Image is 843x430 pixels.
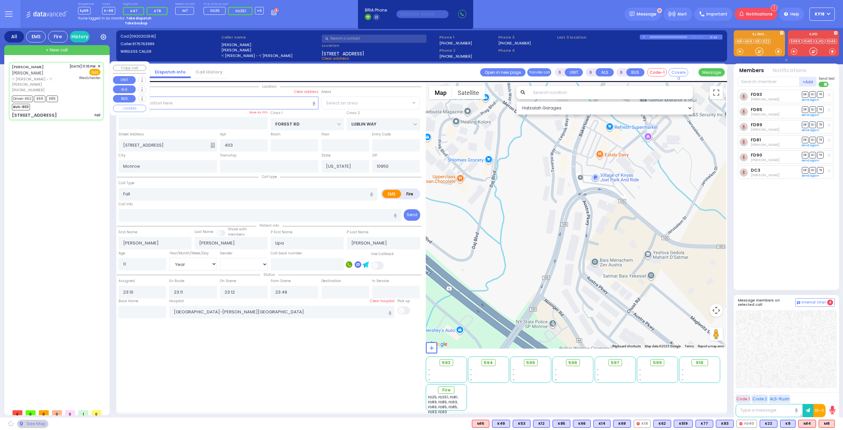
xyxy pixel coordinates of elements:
[78,16,125,21] span: You're logged in as monitor.
[121,41,219,47] label: Caller:
[626,68,644,76] button: BUS
[470,367,472,372] span: -
[630,12,635,16] img: message.svg
[597,372,599,377] span: -
[119,251,125,256] label: Age
[682,377,718,382] div: -
[553,420,570,428] div: BLS
[401,190,419,198] label: Fire
[682,367,718,372] div: -
[762,39,771,44] a: K22
[498,48,555,53] span: Phone 4
[771,5,777,11] span: 1
[710,35,722,40] div: K-14
[738,77,800,87] input: Search member
[257,8,262,13] span: +0
[674,420,693,428] div: BLS
[751,107,762,112] a: FD85
[121,34,219,39] label: Cad:
[102,2,115,6] label: Lines
[795,298,835,307] button: Internal Chat 4
[480,68,526,76] a: Open in new page
[637,11,656,17] span: Message
[119,153,125,158] label: City
[95,113,100,118] div: Fall
[802,106,808,113] span: DR
[513,377,515,382] span: -
[653,420,671,428] div: BLS
[760,420,777,428] div: BLS
[790,11,799,17] span: Help
[129,34,156,39] span: [0920202516]
[370,299,394,304] label: Clear hospital
[102,7,115,14] span: K-68
[555,372,557,377] span: -
[802,128,819,132] a: Send again
[442,359,450,366] span: 593
[427,340,449,349] a: Open this area in Google Maps (opens a new window)
[788,33,839,37] label: KJFD
[326,100,358,106] span: Select an area
[256,223,282,228] span: Patient info
[565,68,583,76] button: UNIT
[271,278,291,284] label: From Scene
[235,8,246,14] span: FD251
[69,64,95,69] span: [DATE] 11:10 PM
[484,359,493,366] span: 594
[744,39,753,44] a: M14
[716,420,734,428] div: K83
[271,230,292,235] label: P First Name
[132,41,154,46] span: 9176763989
[555,377,557,382] span: -
[798,420,816,428] div: M14
[470,377,472,382] span: -
[780,420,796,428] div: K8
[751,168,760,173] a: DC3
[220,132,226,137] label: Apt
[258,174,280,179] span: Call type
[751,142,779,147] span: Raymond Ayres
[271,132,281,137] label: Room
[802,158,819,162] a: Send again
[119,97,319,109] input: Search location here
[428,395,464,415] div: FD25, FD251, FD81, FD89, FD85, FD93, FD89, FD85, FD85, FD93, FD93
[439,41,472,45] label: [PHONE_NUMBER]
[169,306,395,318] input: Search hospital
[819,81,829,88] label: Turn off text
[12,87,44,93] span: [PHONE_NUMBER]
[210,143,215,148] span: Other building occupants
[439,54,472,59] label: [PHONE_NUMBER]
[150,69,191,75] a: Dispatch info
[819,76,835,81] span: Send text
[182,8,188,13] span: M7
[809,167,816,173] span: SO
[119,181,134,186] label: Call Type
[736,395,750,403] button: Code 1
[809,91,816,98] span: SO
[372,153,377,158] label: ZIP
[597,377,599,382] span: -
[533,420,550,428] div: K12
[221,35,320,40] label: Caller name
[555,367,557,372] span: -
[12,64,44,70] a: [PERSON_NAME]
[169,278,184,284] label: En Route
[573,420,591,428] div: K66
[802,167,808,173] span: DR
[452,86,485,99] button: Show satellite imagery
[195,229,213,235] label: Last Name
[769,395,790,403] button: ALS-Rush
[492,420,510,428] div: BLS
[221,42,320,48] label: [PERSON_NAME]
[817,152,824,158] span: TR
[428,367,430,372] span: -
[12,96,33,102] span: Driver-K62
[815,11,825,17] span: KY18
[826,39,837,44] a: FD46
[674,420,693,428] div: K519
[809,152,816,158] span: SO
[710,328,723,341] button: Drag Pegman onto the map to open Street View
[677,11,687,17] span: Alert
[442,387,450,393] span: Fire
[498,41,531,45] label: [PHONE_NUMBER]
